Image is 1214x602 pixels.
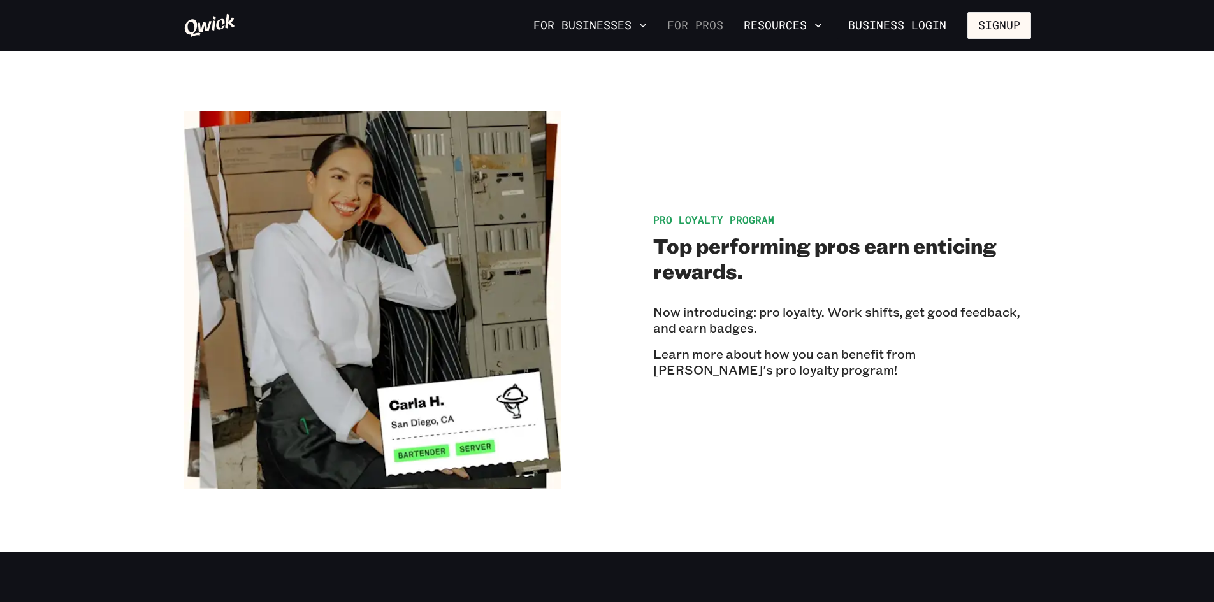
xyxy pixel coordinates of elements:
[739,15,827,36] button: Resources
[528,15,652,36] button: For Businesses
[653,346,1031,378] p: Learn more about how you can benefit from [PERSON_NAME]'s pro loyalty program!
[662,15,728,36] a: For Pros
[653,304,1031,336] p: Now introducing: pro loyalty. Work shifts, get good feedback, and earn badges.
[837,12,957,39] a: Business Login
[967,12,1031,39] button: Signup
[653,233,1031,283] h2: Top performing pros earn enticing rewards.
[653,213,774,226] span: Pro Loyalty Program
[184,111,561,489] img: pro loyalty benefits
